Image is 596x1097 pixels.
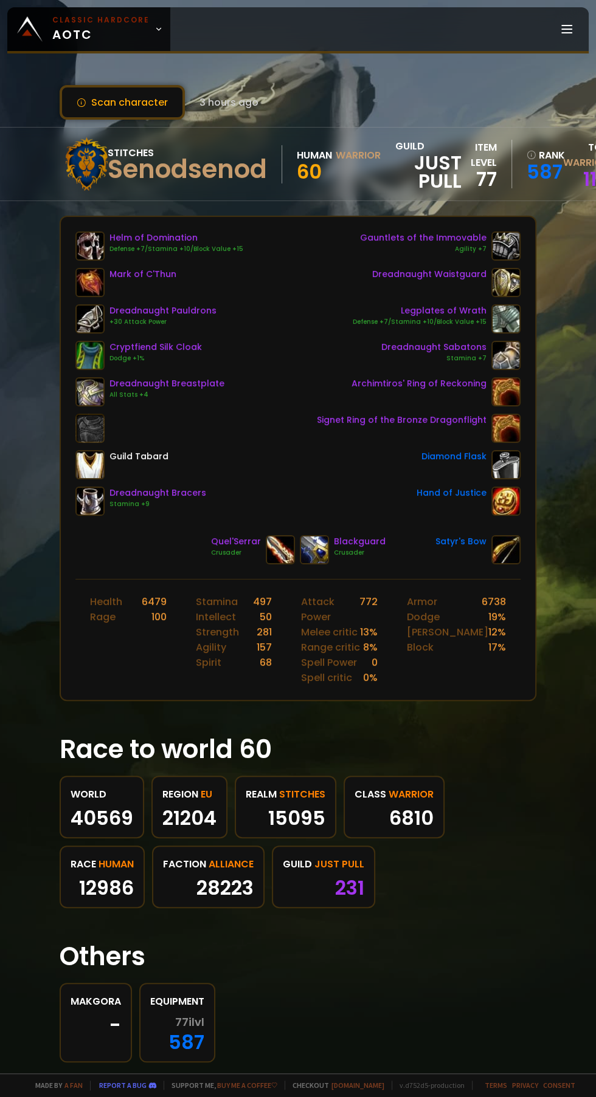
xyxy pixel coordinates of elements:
div: Gauntlets of the Immovable [360,231,487,244]
img: item-22422 [491,268,521,297]
div: Strength [196,624,239,640]
div: 68 [260,655,272,670]
img: item-22416 [75,377,105,406]
a: Consent [543,1081,575,1090]
div: realm [246,787,325,802]
a: regionEU21204 [151,776,227,838]
a: Makgora- [60,983,132,1062]
a: Privacy [512,1081,538,1090]
div: 19 % [488,609,506,624]
div: Stitches [108,145,267,160]
h1: Others [60,937,536,976]
span: Warrior [389,787,434,802]
div: 50 [260,609,272,624]
div: Legplates of Wrath [353,304,487,317]
div: Attack Power [301,594,359,624]
div: Crusader [334,548,386,558]
img: item-21479 [491,231,521,261]
img: item-19376 [491,377,521,406]
div: Dodge +1% [109,354,202,363]
a: [DOMAIN_NAME] [331,1081,384,1090]
a: Equipment77ilvl587 [139,983,215,1062]
div: 100 [151,609,167,624]
div: Defense +7/Stamina +10/Block Value +15 [109,244,243,254]
span: 3 hours ago [199,95,258,110]
div: 12 % [488,624,506,640]
a: World40569 [60,776,144,838]
div: Spell critic [301,670,352,685]
div: Signet Ring of the Bronze Dragonflight [317,414,487,426]
div: Rage [90,609,116,624]
img: item-22419 [75,304,105,333]
span: EU [201,787,212,802]
div: Senodsenod [108,160,267,179]
div: race [71,856,134,872]
div: 157 [257,640,272,655]
a: factionAlliance28223 [152,846,265,908]
div: 0 % [363,670,378,685]
div: 17 % [488,640,506,655]
div: Satyr's Bow [435,535,487,548]
div: Stamina +9 [109,499,206,509]
span: 77 ilvl [175,1016,204,1028]
div: Health [90,594,122,609]
div: 281 [257,624,272,640]
div: Dreadnaught Waistguard [372,268,487,281]
img: item-20130 [491,450,521,479]
div: Helm of Domination [109,231,243,244]
div: guild [395,138,462,190]
div: 15095 [246,809,325,827]
div: faction [163,856,254,872]
div: Agility [196,640,226,655]
img: item-11815 [491,487,521,516]
div: 13 % [360,624,378,640]
span: Made by [28,1081,83,1090]
img: item-18348 [266,535,295,564]
div: +30 Attack Power [109,317,217,327]
div: 77 [462,170,497,188]
div: Dodge [407,609,440,624]
div: Range critic [301,640,360,655]
span: Alliance [209,856,254,872]
img: item-22732 [75,268,105,297]
span: Just Pull [314,856,364,872]
div: [PERSON_NAME] [407,624,488,640]
a: Terms [485,1081,507,1090]
span: v. d752d5 - production [392,1081,465,1090]
div: class [355,787,434,802]
div: Defense +7/Stamina +10/Block Value +15 [353,317,487,327]
span: Checkout [285,1081,384,1090]
span: Support me, [164,1081,277,1090]
h1: Race to world 60 [60,730,536,768]
div: Archimtiros' Ring of Reckoning [352,377,487,390]
span: Human [99,856,134,872]
div: Dreadnaught Bracers [109,487,206,499]
div: Stamina [196,594,238,609]
div: Crusader [211,548,261,558]
img: item-18323 [491,535,521,564]
div: 6810 [355,809,434,827]
div: Intellect [196,609,236,624]
div: rank [527,148,553,163]
div: 231 [283,879,364,897]
div: 28223 [163,879,254,897]
div: Equipment [150,994,204,1009]
div: World [71,787,133,802]
div: Makgora [71,994,121,1009]
small: Classic Hardcore [52,15,150,26]
span: Stitches [279,787,325,802]
div: Stamina +7 [381,354,487,363]
div: 772 [359,594,378,624]
div: 40569 [71,809,133,827]
span: Just Pull [395,154,462,190]
span: AOTC [52,15,150,44]
div: region [162,787,217,802]
img: item-19168 [300,535,329,564]
div: Blackguard [334,535,386,548]
div: Mark of C'Thun [109,268,176,281]
span: 60 [297,158,322,185]
div: - [71,1016,121,1034]
div: Dreadnaught Sabatons [381,341,487,354]
a: Report a bug [99,1081,147,1090]
div: Spell Power [301,655,357,670]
